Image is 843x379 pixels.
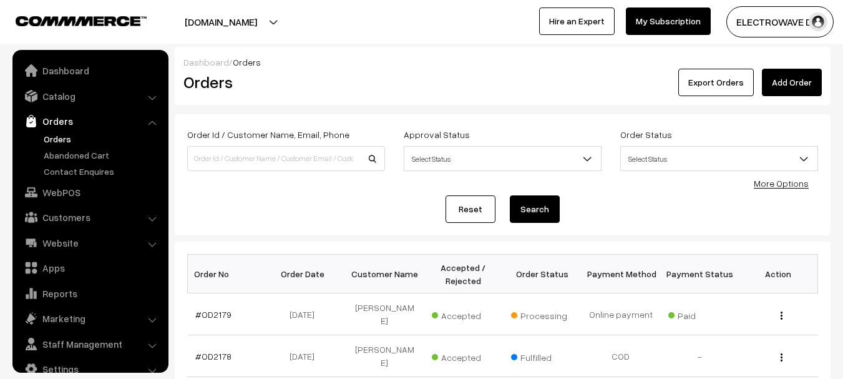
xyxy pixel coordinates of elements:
[404,148,601,170] span: Select Status
[424,255,502,293] th: Accepted / Rejected
[432,348,494,364] span: Accepted
[726,6,834,37] button: ELECTROWAVE DE…
[539,7,615,35] a: Hire an Expert
[141,6,301,37] button: [DOMAIN_NAME]
[16,59,164,82] a: Dashboard
[183,57,229,67] a: Dashboard
[739,255,817,293] th: Action
[16,16,147,26] img: COMMMERCE
[432,306,494,322] span: Accepted
[16,181,164,204] a: WebPOS
[187,146,385,171] input: Order Id / Customer Name / Customer Email / Customer Phone
[16,206,164,229] a: Customers
[510,195,560,223] button: Search
[345,335,424,377] td: [PERSON_NAME]
[183,56,822,69] div: /
[754,178,809,189] a: More Options
[668,306,731,322] span: Paid
[762,69,822,96] a: Add Order
[809,12,827,31] img: user
[621,148,817,170] span: Select Status
[660,255,739,293] th: Payment Status
[582,255,660,293] th: Payment Method
[16,232,164,254] a: Website
[16,257,164,279] a: Apps
[781,353,782,362] img: Menu
[511,348,573,364] span: Fulfilled
[511,306,573,322] span: Processing
[16,12,125,27] a: COMMMERCE
[266,293,345,335] td: [DATE]
[678,69,754,96] button: Export Orders
[16,307,164,330] a: Marketing
[187,128,349,141] label: Order Id / Customer Name, Email, Phone
[16,110,164,132] a: Orders
[620,128,672,141] label: Order Status
[404,128,470,141] label: Approval Status
[233,57,261,67] span: Orders
[16,282,164,305] a: Reports
[16,85,164,107] a: Catalog
[41,149,164,162] a: Abandoned Cart
[16,333,164,355] a: Staff Management
[266,255,345,293] th: Order Date
[41,165,164,178] a: Contact Enquires
[446,195,495,223] a: Reset
[503,255,582,293] th: Order Status
[404,146,602,171] span: Select Status
[345,255,424,293] th: Customer Name
[195,309,231,320] a: #OD2179
[660,335,739,377] td: -
[582,293,660,335] td: Online payment
[188,255,266,293] th: Order No
[582,335,660,377] td: COD
[781,312,782,320] img: Menu
[41,132,164,145] a: Orders
[195,351,231,362] a: #OD2178
[626,7,711,35] a: My Subscription
[266,335,345,377] td: [DATE]
[620,146,818,171] span: Select Status
[345,293,424,335] td: [PERSON_NAME]
[183,72,384,92] h2: Orders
